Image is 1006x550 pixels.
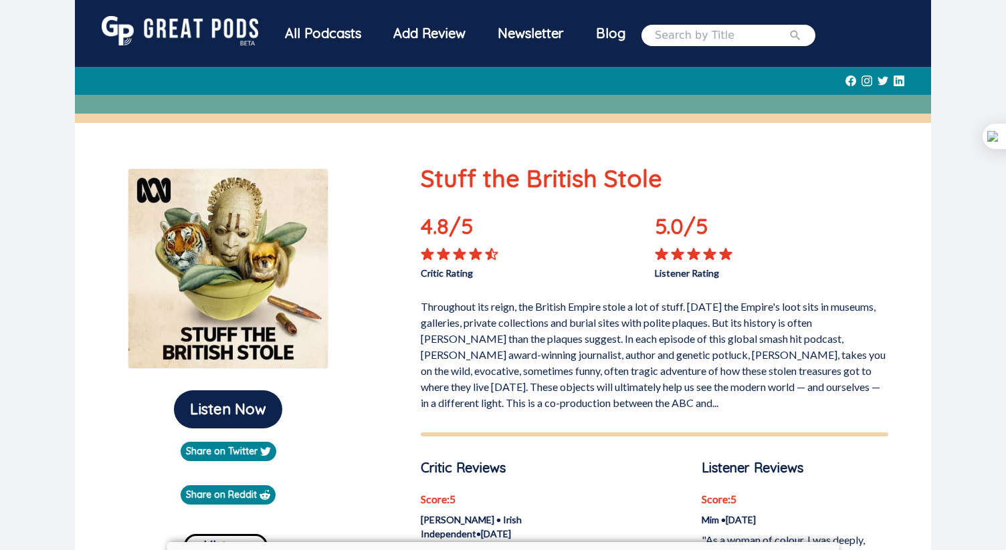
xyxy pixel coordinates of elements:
a: Newsletter [482,16,580,54]
p: Score: 5 [702,491,888,507]
a: Share on Twitter [181,442,276,461]
p: Critic Rating [421,261,654,280]
button: Listen Now [174,390,282,428]
p: Throughout its reign, the British Empire stole a lot of stuff. [DATE] the Empire's loot sits in m... [421,293,888,411]
div: Newsletter [482,16,580,51]
input: Search by Title [655,27,789,43]
img: GreatPods [102,16,258,45]
a: All Podcasts [269,16,377,54]
img: Stuff the British Stole [128,168,328,369]
p: Score: 5 [421,491,607,507]
p: 4.8 /5 [421,210,514,247]
p: Mim • [DATE] [702,513,888,527]
a: Share on Reddit [181,485,276,505]
p: [PERSON_NAME] • Irish Independent • [DATE] [421,513,607,541]
p: Stuff the British Stole [421,160,888,196]
p: Critic Reviews [421,458,607,478]
p: Listener Reviews [702,458,888,478]
p: Listener Rating [655,261,888,280]
a: Blog [580,16,641,51]
div: All Podcasts [269,16,377,51]
a: Add Review [377,16,482,51]
p: 5.0 /5 [655,210,748,247]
